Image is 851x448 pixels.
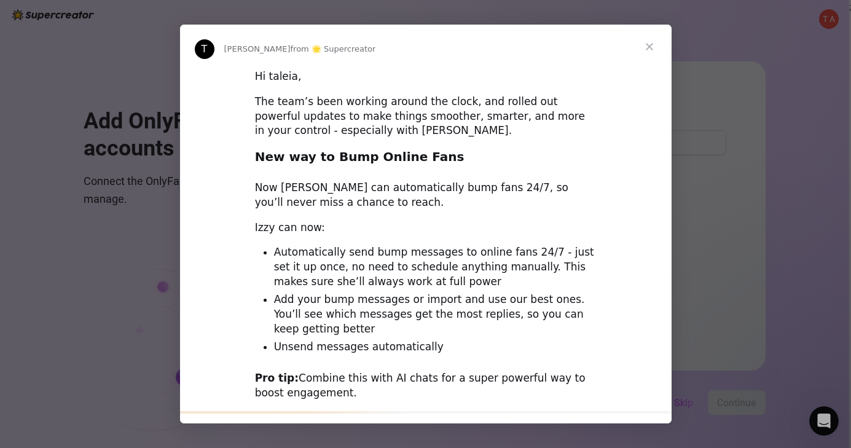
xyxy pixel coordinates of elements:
div: Profile image for Tanya [195,39,214,59]
h2: New way to Bump Online Fans [255,149,597,171]
div: Combine this with AI chats for a super powerful way to boost engagement. [255,371,597,401]
span: [PERSON_NAME] [224,44,291,53]
li: Automatically send bump messages to online fans 24/7 - just set it up once, no need to schedule a... [274,245,597,289]
div: Hi taleia, [255,69,597,84]
div: Now [PERSON_NAME] can automatically bump fans 24/7, so you’ll never miss a chance to reach. [255,181,597,210]
b: Pro tip: [255,372,299,384]
li: Unsend messages automatically [274,340,597,355]
div: The team’s been working around the clock, and rolled out powerful updates to make things smoother... [255,95,597,138]
li: Add your bump messages or import and use our best ones. You’ll see which messages get the most re... [274,293,597,337]
span: from 🌟 Supercreator [291,44,376,53]
div: Izzy can now: [255,221,597,235]
span: Close [627,25,672,69]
